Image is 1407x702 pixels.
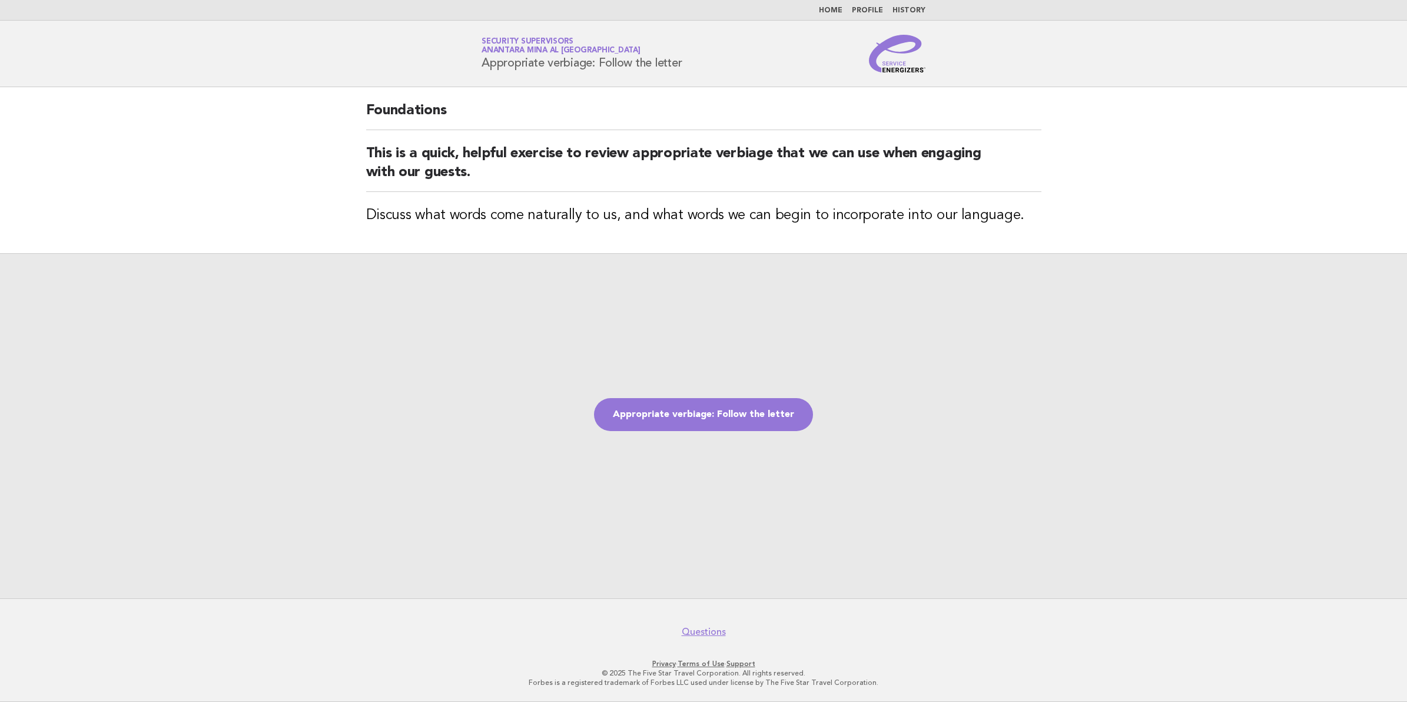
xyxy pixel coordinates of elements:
[343,678,1064,687] p: Forbes is a registered trademark of Forbes LLC used under license by The Five Star Travel Corpora...
[682,626,726,638] a: Questions
[819,7,842,14] a: Home
[366,144,1041,192] h2: This is a quick, helpful exercise to review appropriate verbiage that we can use when engaging wi...
[594,398,813,431] a: Appropriate verbiage: Follow the letter
[869,35,925,72] img: Service Energizers
[366,206,1041,225] h3: Discuss what words come naturally to us, and what words we can begin to incorporate into our lang...
[343,659,1064,668] p: · ·
[726,660,755,668] a: Support
[482,38,682,69] h1: Appropriate verbiage: Follow the letter
[678,660,725,668] a: Terms of Use
[482,38,641,54] a: Security SupervisorsAnantara Mina al [GEOGRAPHIC_DATA]
[652,660,676,668] a: Privacy
[852,7,883,14] a: Profile
[343,668,1064,678] p: © 2025 The Five Star Travel Corporation. All rights reserved.
[482,47,641,55] span: Anantara Mina al [GEOGRAPHIC_DATA]
[892,7,925,14] a: History
[366,101,1041,130] h2: Foundations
